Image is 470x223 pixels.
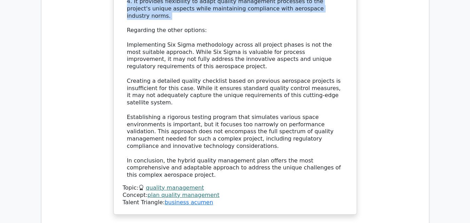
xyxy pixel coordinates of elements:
[123,192,348,199] div: Concept:
[146,184,204,191] a: quality management
[123,184,348,192] div: Topic:
[148,192,220,198] a: plan quality management
[165,199,213,206] a: business acumen
[123,184,348,206] div: Talent Triangle:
